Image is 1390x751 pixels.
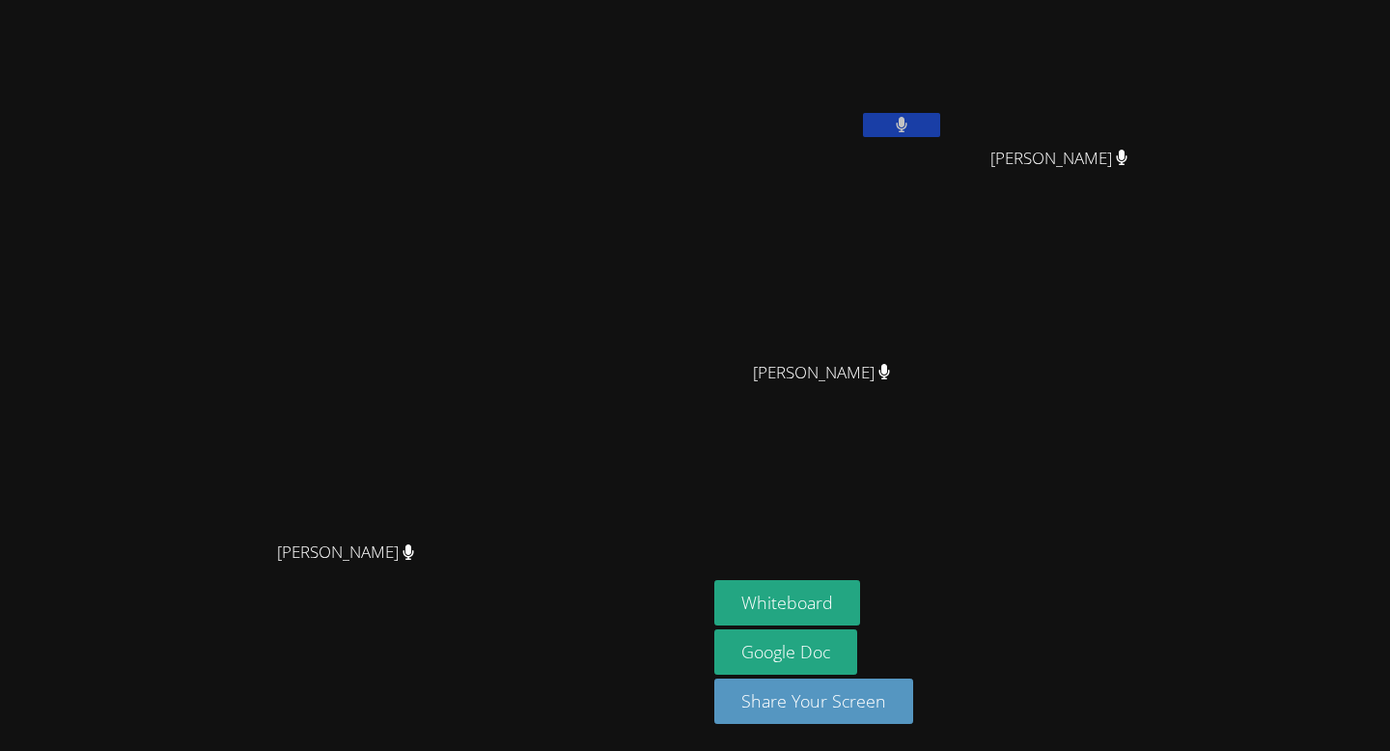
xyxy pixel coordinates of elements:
[714,629,857,675] a: Google Doc
[714,679,913,724] button: Share Your Screen
[753,359,891,387] span: [PERSON_NAME]
[990,145,1128,173] span: [PERSON_NAME]
[277,539,415,567] span: [PERSON_NAME]
[714,580,860,626] button: Whiteboard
